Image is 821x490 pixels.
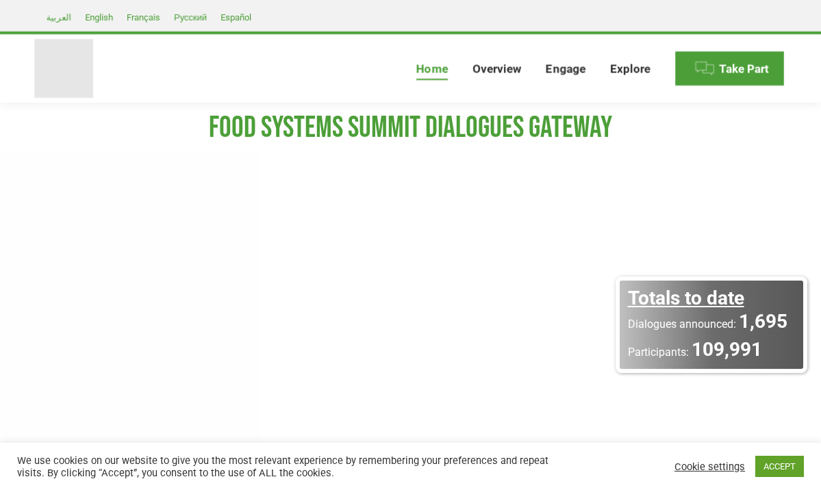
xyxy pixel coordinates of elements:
span: Explore [610,62,651,76]
span: Español [220,12,251,23]
span: Home [416,62,448,76]
a: ACCEPT [755,456,804,477]
span: Overview [472,62,521,76]
a: Español [214,9,258,25]
img: Menu icon [694,58,715,79]
a: English [78,9,120,25]
span: English [85,12,113,23]
span: العربية [47,12,71,23]
a: Dialogues announced: 1,695 [628,312,795,332]
span: 109,991 [692,338,762,361]
div: Totals to date [628,289,795,308]
span: Engage [546,62,585,76]
img: Food Systems Summit Dialogues [34,39,93,98]
a: Français [120,9,167,25]
a: Participants: 109,991 [628,340,795,360]
span: Take Part [719,62,769,76]
a: Русский [167,9,214,25]
a: العربية [40,9,78,25]
span: Dialogues announced: [628,318,736,331]
span: Русский [174,12,207,23]
span: Français [127,12,160,23]
h1: FOOD SYSTEMS SUMMIT DIALOGUES GATEWAY [34,109,787,146]
a: Cookie settings [674,461,745,473]
span: Participants: [628,346,689,359]
div: We use cookies on our website to give you the most relevant experience by remembering your prefer... [17,454,568,479]
span: 1,695 [739,310,787,333]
